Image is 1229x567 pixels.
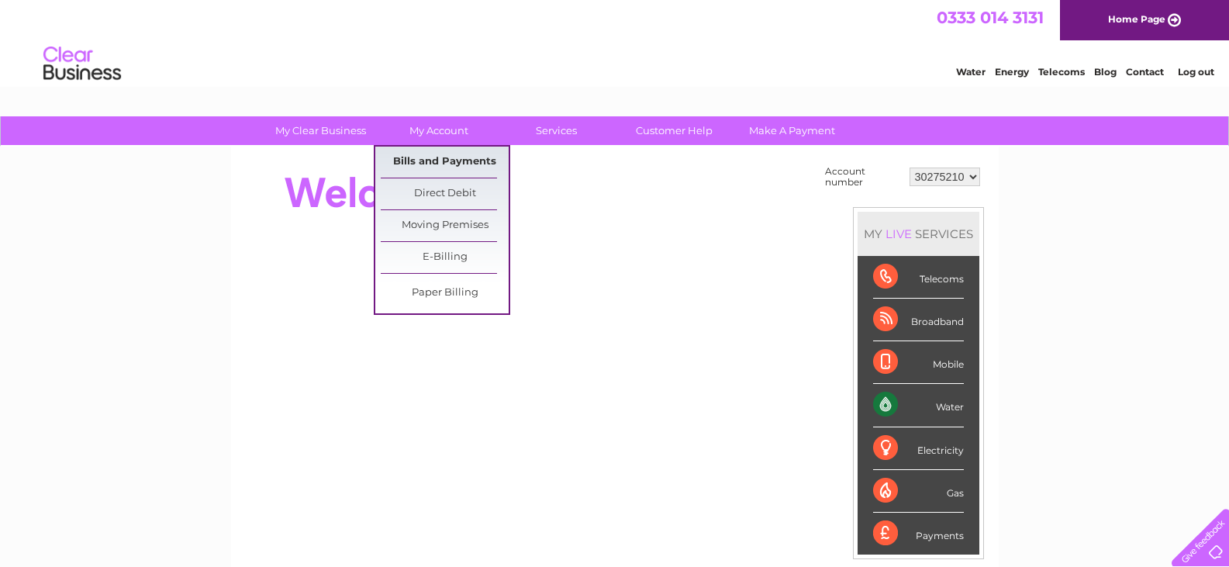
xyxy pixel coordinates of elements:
a: Log out [1178,66,1214,78]
div: Electricity [873,427,964,470]
div: Broadband [873,299,964,341]
td: Account number [821,162,906,192]
a: Make A Payment [728,116,856,145]
div: Mobile [873,341,964,384]
div: Payments [873,513,964,555]
a: Water [956,66,986,78]
a: Telecoms [1038,66,1085,78]
a: E-Billing [381,242,509,273]
a: Contact [1126,66,1164,78]
a: Paper Billing [381,278,509,309]
a: My Account [375,116,502,145]
div: Clear Business is a trading name of Verastar Limited (registered in [GEOGRAPHIC_DATA] No. 3667643... [249,9,982,75]
a: My Clear Business [257,116,385,145]
a: Services [492,116,620,145]
div: MY SERVICES [858,212,979,256]
div: Gas [873,470,964,513]
a: Blog [1094,66,1117,78]
img: logo.png [43,40,122,88]
a: Bills and Payments [381,147,509,178]
div: Telecoms [873,256,964,299]
a: Moving Premises [381,210,509,241]
a: Energy [995,66,1029,78]
a: 0333 014 3131 [937,8,1044,27]
a: Customer Help [610,116,738,145]
div: Water [873,384,964,427]
a: Direct Debit [381,178,509,209]
div: LIVE [882,226,915,241]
